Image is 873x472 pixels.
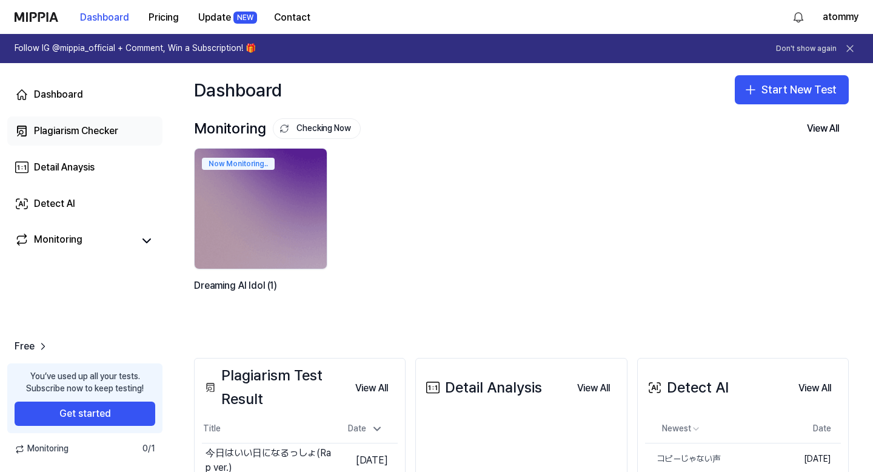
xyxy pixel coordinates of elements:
[771,414,841,443] th: Date
[735,75,849,104] button: Start New Test
[15,339,49,354] a: Free
[195,149,327,269] img: backgroundIamge
[645,453,721,465] div: コピーじゃない声
[194,117,361,140] div: Monitoring
[34,197,75,211] div: Detect AI
[142,443,155,455] span: 0 / 1
[567,375,620,400] a: View All
[34,87,83,102] div: Dashboard
[823,10,858,24] button: atommy
[7,153,162,182] a: Detail Anaysis
[15,12,58,22] img: logo
[194,75,282,104] div: Dashboard
[776,44,837,54] button: Don't show again
[789,375,841,400] a: View All
[70,5,139,30] button: Dashboard
[7,116,162,146] a: Plagiarism Checker
[791,10,806,24] img: 알림
[15,402,155,426] button: Get started
[7,189,162,218] a: Detect AI
[233,12,257,24] div: NEW
[26,371,144,394] div: You’ve used up all your tests. Subscribe now to keep testing!
[189,1,264,34] a: UpdateNEW
[15,42,256,55] h1: Follow IG @mippia_official + Comment, Win a Subscription! 🎁
[343,419,388,439] div: Date
[34,160,95,175] div: Detail Anaysis
[789,376,841,400] button: View All
[194,278,330,309] div: Dreaming AI Idol (1)
[346,375,398,400] a: View All
[273,118,361,139] button: Checking Now
[202,364,346,411] div: Plagiarism Test Result
[7,80,162,109] a: Dashboard
[15,339,35,354] span: Free
[15,443,69,455] span: Monitoring
[423,376,542,399] div: Detail Analysis
[346,376,398,400] button: View All
[34,232,82,249] div: Monitoring
[139,5,189,30] button: Pricing
[202,414,333,443] th: Title
[567,376,620,400] button: View All
[194,148,330,322] a: Now Monitoring..backgroundIamgeDreaming AI Idol (1)
[15,232,133,249] a: Monitoring
[264,5,320,30] button: Contact
[202,158,275,170] div: Now Monitoring..
[34,124,118,138] div: Plagiarism Checker
[797,116,849,141] button: View All
[645,376,729,399] div: Detect AI
[189,5,264,30] button: UpdateNEW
